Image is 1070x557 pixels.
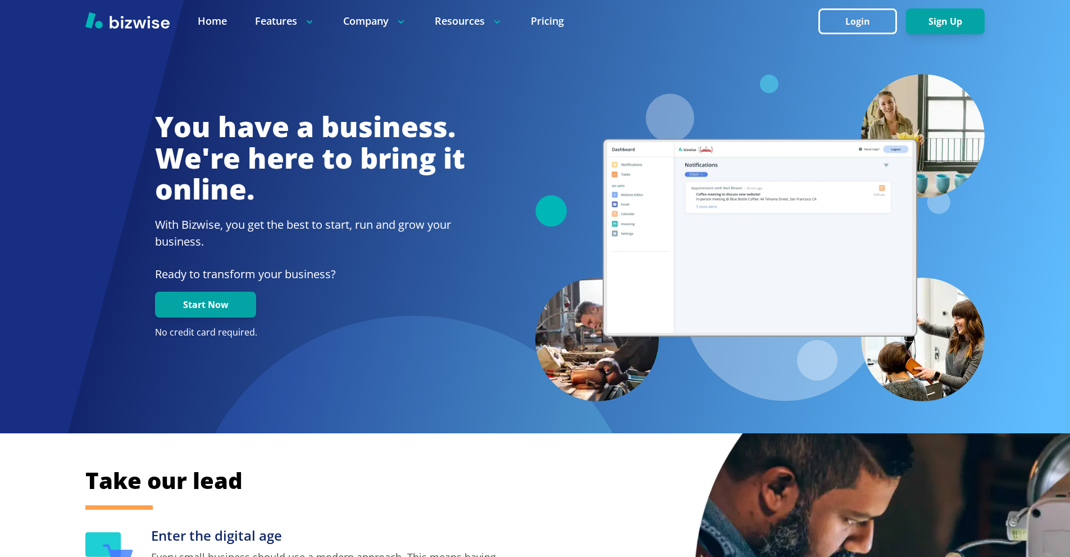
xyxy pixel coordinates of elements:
[155,216,465,250] h2: With Bizwise, you get the best to start, run and grow your business.
[155,327,465,339] p: No credit card required.
[155,266,465,283] p: Ready to transform your business?
[85,12,170,29] img: Bizwise Logo
[906,8,985,34] button: Sign Up
[906,16,985,27] a: Sign Up
[198,14,227,28] a: Home
[435,14,503,28] p: Resources
[155,292,256,318] button: Start Now
[155,111,465,205] h1: You have a business. We're here to bring it online.
[818,16,906,27] a: Login
[343,14,407,28] p: Company
[255,14,315,28] p: Features
[155,300,256,310] a: Start Now
[818,8,897,34] button: Login
[151,527,507,545] h3: Enter the digital age
[85,465,928,496] h2: Take our lead
[531,14,564,28] a: Pricing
